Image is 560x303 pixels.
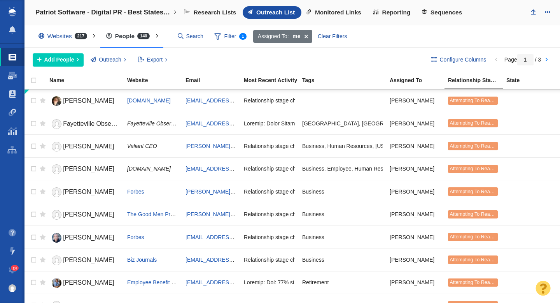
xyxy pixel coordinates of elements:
[450,211,509,217] span: Attempting To Reach (1 try)
[444,112,503,134] td: Attempting To Reach (1 try)
[127,211,182,217] a: The Good Men Project
[444,157,503,180] td: Attempting To Reach (1 try)
[302,143,406,150] span: Business, Human Resources, Texas
[49,185,120,199] a: [PERSON_NAME]
[427,53,491,67] button: Configure Columns
[127,78,185,84] a: Website
[430,9,462,16] span: Sequences
[185,120,278,127] a: [EMAIL_ADDRESS][DOMAIN_NAME]
[244,256,396,263] span: Relationship stage changed to: Attempting To Reach, 1 Attempt
[175,30,207,43] input: Search
[127,166,171,172] span: [DOMAIN_NAME]
[302,234,324,241] span: Business
[63,120,122,127] span: Fayetteville Observer
[390,206,441,223] div: [PERSON_NAME]
[244,143,396,150] span: Relationship stage changed to: Attempting To Reach, 1 Attempt
[444,135,503,157] td: Attempting To Reach (1 try)
[390,160,441,177] div: [PERSON_NAME]
[63,188,114,195] span: [PERSON_NAME]
[185,234,278,240] a: [EMAIL_ADDRESS][DOMAIN_NAME]
[127,97,171,104] a: [DOMAIN_NAME]
[302,165,400,172] span: Business, Employee, Human Resources
[444,271,503,294] td: Attempting To Reach (1 try)
[243,6,301,19] a: Outreach List
[448,78,506,83] div: Relationship Stage
[302,279,329,286] span: Retirement
[49,162,120,176] a: [PERSON_NAME]
[185,78,243,84] a: Email
[390,251,441,268] div: [PERSON_NAME]
[258,32,289,41] span: Assigned To:
[244,165,396,172] span: Relationship stage changed to: Attempting To Reach, 1 Attempt
[450,166,509,171] span: Attempting To Reach (1 try)
[450,280,509,285] span: Attempting To Reach (1 try)
[256,9,295,16] span: Outreach List
[63,257,114,263] span: [PERSON_NAME]
[49,94,120,108] a: [PERSON_NAME]
[244,234,396,241] span: Relationship stage changed to: Attempting To Reach, 1 Attempt
[63,279,114,286] span: [PERSON_NAME]
[86,53,131,67] button: Outreach
[63,234,114,241] span: [PERSON_NAME]
[450,120,509,126] span: Attempting To Reach (1 try)
[450,98,509,103] span: Attempting To Reach (1 try)
[302,78,389,83] div: Tags
[127,279,185,285] a: Employee Benefit News
[444,248,503,271] td: Attempting To Reach (1 try)
[210,29,251,44] span: Filter
[99,56,121,64] span: Outreach
[450,257,509,262] span: Attempting To Reach (1 try)
[244,188,396,195] span: Relationship stage changed to: Attempting To Reach, 1 Attempt
[504,56,541,63] span: Page / 3
[315,9,361,16] span: Monitored Links
[49,231,120,245] a: [PERSON_NAME]
[444,90,503,112] td: Attempting To Reach (1 try)
[368,6,417,19] a: Reporting
[390,78,447,84] a: Assigned To
[133,53,172,67] button: Export
[302,188,324,195] span: Business
[185,143,322,149] a: [PERSON_NAME][EMAIL_ADDRESS][DOMAIN_NAME]
[244,78,301,83] div: Most Recent Activity
[49,78,126,84] a: Name
[147,56,163,64] span: Export
[185,211,322,217] a: [PERSON_NAME][EMAIL_ADDRESS][DOMAIN_NAME]
[35,9,171,16] h4: Patriot Software - Digital PR - Best States to Start a Business
[49,276,120,290] a: [PERSON_NAME]
[239,33,247,40] span: 1
[49,117,120,131] a: Fayetteville Observer
[390,229,441,245] div: [PERSON_NAME]
[33,27,96,45] div: Websites
[448,78,506,84] a: Relationship Stage
[49,140,120,153] a: [PERSON_NAME]
[292,32,300,41] strong: me
[33,53,84,67] button: Add People
[450,189,509,194] span: Attempting To Reach (1 try)
[185,166,278,172] a: [EMAIL_ADDRESS][DOMAIN_NAME]
[302,78,389,84] a: Tags
[444,180,503,203] td: Attempting To Reach (1 try)
[390,274,441,291] div: [PERSON_NAME]
[63,97,114,104] span: [PERSON_NAME]
[313,30,352,43] div: Clear Filters
[127,188,144,195] a: Forbes
[44,56,74,64] span: Add People
[185,279,278,285] a: [EMAIL_ADDRESS][DOMAIN_NAME]
[9,284,16,292] img: 8a21b1a12a7554901d364e890baed237
[390,137,441,154] div: [PERSON_NAME]
[63,143,114,150] span: [PERSON_NAME]
[127,78,185,83] div: Website
[185,257,278,263] a: [EMAIL_ADDRESS][DOMAIN_NAME]
[450,234,509,240] span: Attempting To Reach (1 try)
[244,211,396,218] span: Relationship stage changed to: Attempting To Reach, 1 Attempt
[127,143,157,149] span: Valiant CEO
[302,211,324,218] span: Business
[439,56,486,64] span: Configure Columns
[390,115,441,132] div: [PERSON_NAME]
[382,9,411,16] span: Reporting
[390,78,447,83] div: Assigned To
[127,120,178,127] span: Fayetteville Observer
[49,208,120,222] a: [PERSON_NAME]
